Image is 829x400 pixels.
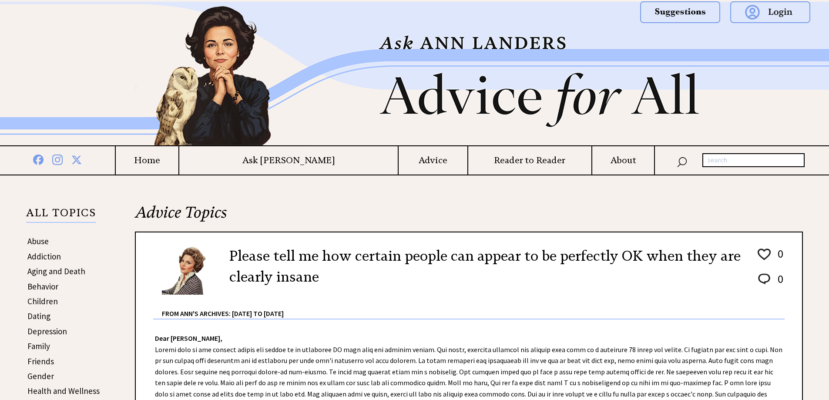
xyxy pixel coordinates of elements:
[592,155,654,166] a: About
[677,155,687,168] img: search_nav.png
[155,334,222,343] strong: Dear [PERSON_NAME],
[229,245,743,287] h2: Please tell me how certain people can appear to be perfectly OK when they are clearly insane
[728,2,732,145] img: right_new2.png
[27,251,61,262] a: Addiction
[27,356,54,366] a: Friends
[135,202,803,232] h2: Advice Topics
[756,272,772,286] img: message_round%202.png
[27,236,49,246] a: Abuse
[71,153,82,165] img: x%20blue.png
[702,153,805,167] input: search
[116,155,178,166] a: Home
[640,1,720,23] img: suggestions.png
[162,245,216,295] img: Ann6%20v2%20small.png
[399,155,467,166] a: Advice
[162,296,785,319] div: From Ann's Archives: [DATE] to [DATE]
[730,1,810,23] img: login.png
[179,155,398,166] a: Ask [PERSON_NAME]
[33,153,44,165] img: facebook%20blue.png
[27,326,67,336] a: Depression
[52,153,63,165] img: instagram%20blue.png
[773,246,784,271] td: 0
[27,371,54,381] a: Gender
[27,266,85,276] a: Aging and Death
[27,341,50,351] a: Family
[27,311,50,321] a: Dating
[468,155,592,166] a: Reader to Reader
[773,272,784,295] td: 0
[101,2,728,145] img: header2b_v1.png
[27,296,58,306] a: Children
[756,247,772,262] img: heart_outline%201.png
[27,281,58,292] a: Behavior
[27,386,100,396] a: Health and Wellness
[26,208,96,223] p: ALL TOPICS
